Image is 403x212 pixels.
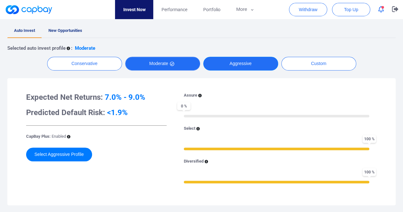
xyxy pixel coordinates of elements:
[26,107,167,118] h3: Predicted Default Risk:
[184,158,204,165] p: Diversified
[75,44,95,52] p: Moderate
[281,57,356,70] button: Custom
[344,6,358,13] span: Top Up
[7,44,66,52] p: Selected auto invest profile
[125,57,200,70] button: Moderate
[48,28,82,33] span: New Opportunities
[363,135,376,143] span: 100 %
[47,57,122,70] button: Conservative
[184,125,195,132] p: Select
[52,134,66,139] span: Enabled
[289,3,327,16] button: Withdraw
[177,102,191,110] span: 0 %
[203,57,278,70] button: Aggressive
[26,133,66,140] p: CapBay Plus:
[161,6,187,13] span: Performance
[107,108,128,117] span: <1.9%
[71,44,72,52] p: :
[332,3,370,16] button: Top Up
[184,92,197,99] p: Assure
[203,6,220,13] span: Portfolio
[26,148,92,161] button: Select Aggressive Profile
[26,92,167,102] h3: Expected Net Returns:
[105,93,145,102] span: 7.0% - 9.0%
[14,28,35,33] span: Auto Invest
[363,168,376,176] span: 100 %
